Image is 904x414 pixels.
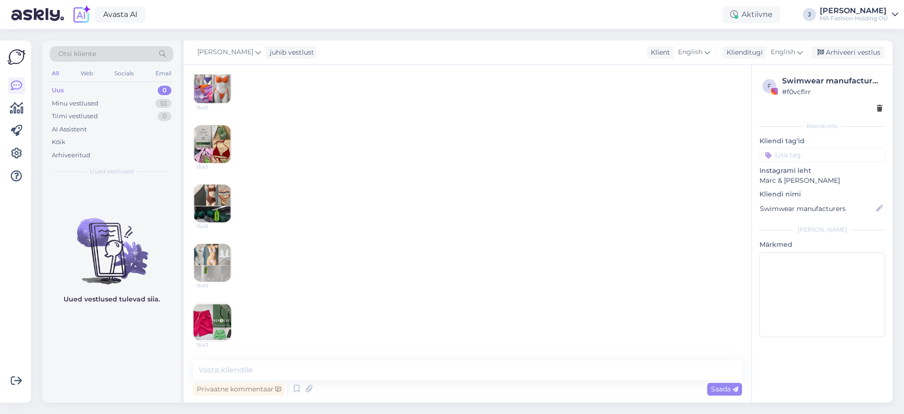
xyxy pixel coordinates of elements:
a: Avasta AI [95,7,145,23]
span: 15:43 [196,341,232,349]
div: 0 [158,86,171,95]
div: Klient [647,48,670,57]
span: 15:43 [196,282,232,289]
span: 15:43 [196,104,232,111]
a: [PERSON_NAME]MA Fashion Holding OÜ [820,7,898,22]
div: 53 [155,99,171,108]
div: Minu vestlused [52,99,98,108]
img: explore-ai [72,5,91,24]
span: 15:43 [196,223,232,230]
span: Uued vestlused [90,167,134,176]
div: J [803,8,816,21]
div: Tiimi vestlused [52,112,98,121]
img: Askly Logo [8,48,25,66]
div: All [50,67,61,80]
img: Attachment [194,125,231,163]
p: Kliendi tag'id [759,136,885,146]
div: Arhiveeri vestlus [812,46,884,59]
div: Swimwear manufacturers [782,75,882,87]
p: Märkmed [759,240,885,250]
div: juhib vestlust [266,48,314,57]
div: Kõik [52,138,65,147]
input: Lisa nimi [760,203,874,214]
div: Web [79,67,95,80]
span: 15:43 [196,163,232,170]
p: Marc & [PERSON_NAME] [759,176,885,186]
p: Uued vestlused tulevad siia. [64,294,160,304]
span: Saada [711,385,738,393]
img: Attachment [194,66,231,104]
div: Uus [52,86,64,95]
div: 0 [158,112,171,121]
span: f [767,82,771,89]
p: Instagrami leht [759,166,885,176]
span: [PERSON_NAME] [197,47,253,57]
div: [PERSON_NAME] [759,226,885,234]
div: Privaatne kommentaar [193,383,285,396]
img: Attachment [194,185,231,222]
input: Lisa tag [759,148,885,162]
div: Email [153,67,173,80]
img: No chats [42,201,181,286]
div: [PERSON_NAME] [820,7,888,15]
span: English [678,47,702,57]
div: AI Assistent [52,125,87,134]
div: Klienditugi [723,48,763,57]
span: Otsi kliente [58,49,96,59]
span: English [771,47,795,57]
img: Attachment [194,303,231,341]
div: MA Fashion Holding OÜ [820,15,888,22]
p: Kliendi nimi [759,189,885,199]
div: Socials [113,67,136,80]
div: Arhiveeritud [52,151,90,160]
div: # f0vcflrr [782,87,882,97]
div: Aktiivne [723,6,780,23]
img: Attachment [194,244,231,282]
div: Kliendi info [759,122,885,130]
